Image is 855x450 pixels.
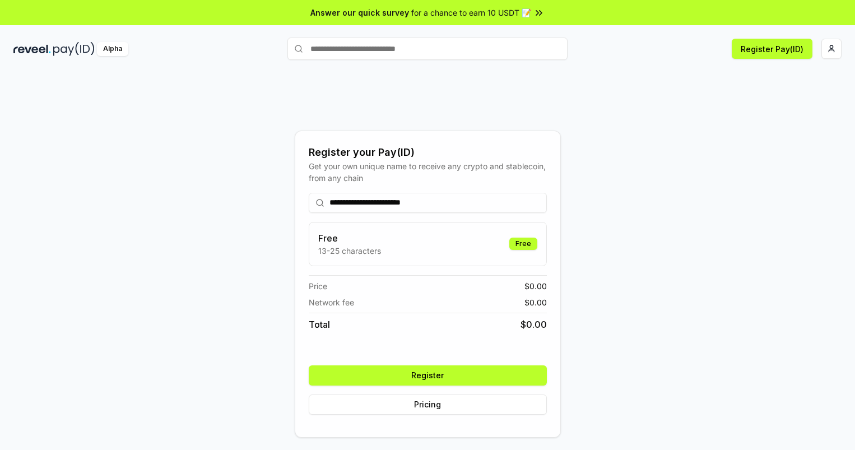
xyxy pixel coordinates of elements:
[309,145,547,160] div: Register your Pay(ID)
[310,7,409,18] span: Answer our quick survey
[411,7,531,18] span: for a chance to earn 10 USDT 📝
[509,238,537,250] div: Free
[309,395,547,415] button: Pricing
[732,39,812,59] button: Register Pay(ID)
[309,296,354,308] span: Network fee
[521,318,547,331] span: $ 0.00
[309,280,327,292] span: Price
[13,42,51,56] img: reveel_dark
[524,280,547,292] span: $ 0.00
[524,296,547,308] span: $ 0.00
[318,245,381,257] p: 13-25 characters
[309,318,330,331] span: Total
[97,42,128,56] div: Alpha
[318,231,381,245] h3: Free
[309,160,547,184] div: Get your own unique name to receive any crypto and stablecoin, from any chain
[309,365,547,386] button: Register
[53,42,95,56] img: pay_id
